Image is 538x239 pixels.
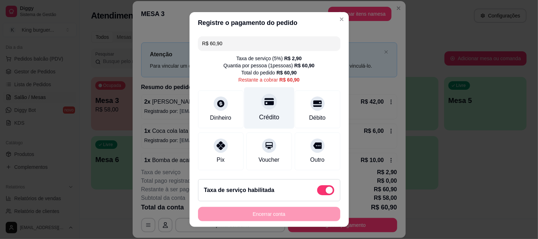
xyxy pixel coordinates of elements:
div: Pix [217,156,224,164]
div: Restante a cobrar [238,76,299,83]
div: Quantia por pessoa ( 1 pessoas) [223,62,314,69]
div: R$ 60,90 [294,62,315,69]
div: R$ 60,90 [279,76,300,83]
div: Total do pedido [241,69,297,76]
div: R$ 2,90 [284,55,302,62]
div: Outro [310,156,324,164]
div: Crédito [259,113,279,122]
input: Ex.: hambúrguer de cordeiro [202,36,336,51]
header: Registre o pagamento do pedido [190,12,349,33]
div: Dinheiro [210,114,231,122]
h2: Taxa de serviço habilitada [204,186,275,194]
div: Taxa de serviço ( 5 %) [236,55,302,62]
div: Voucher [259,156,279,164]
button: Close [336,14,347,25]
div: R$ 60,90 [277,69,297,76]
div: Débito [309,114,325,122]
